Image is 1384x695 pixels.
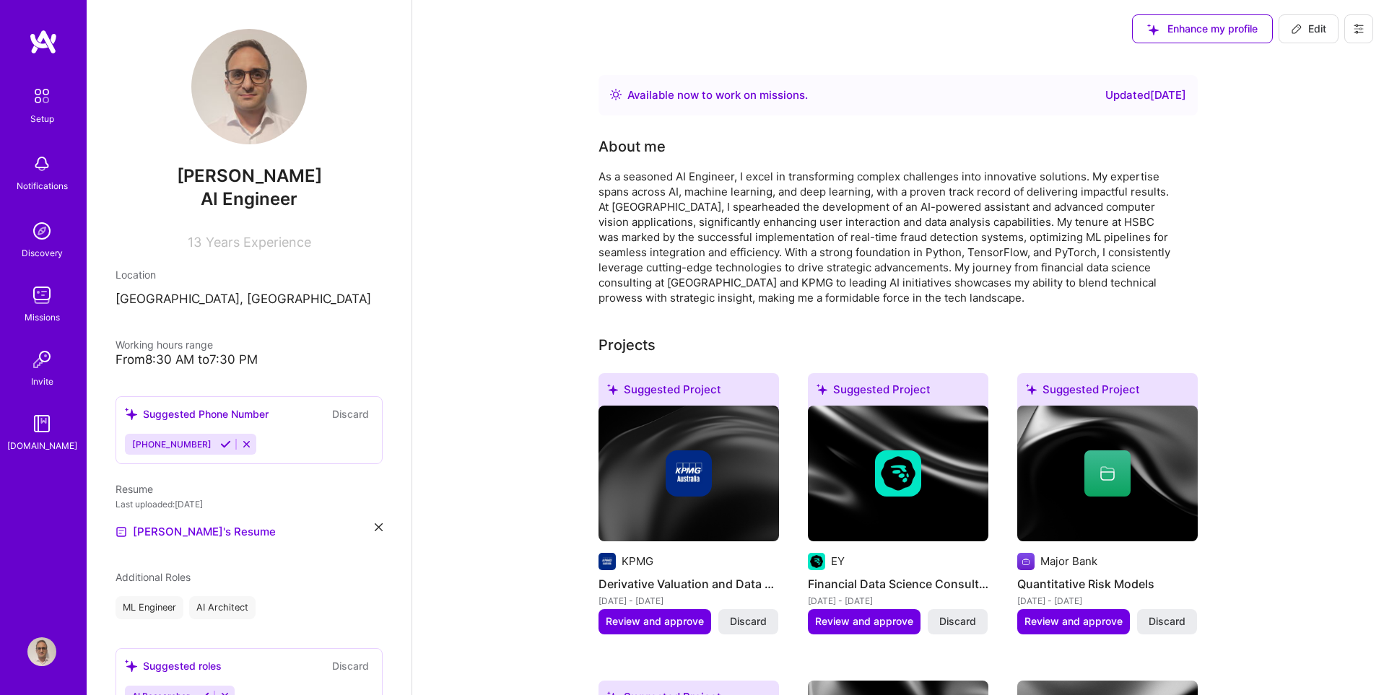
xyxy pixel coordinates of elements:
[22,245,63,261] div: Discovery
[116,338,213,351] span: Working hours range
[730,614,767,629] span: Discard
[1024,614,1123,629] span: Review and approve
[206,235,311,250] span: Years Experience
[328,406,373,422] button: Discard
[116,571,191,583] span: Additional Roles
[808,406,988,541] img: cover
[831,554,845,569] div: EY
[1137,609,1197,634] button: Discard
[116,165,383,187] span: [PERSON_NAME]
[1105,87,1186,104] div: Updated [DATE]
[30,111,54,126] div: Setup
[808,373,988,411] div: Suggested Project
[27,217,56,245] img: discovery
[928,609,988,634] button: Discard
[815,614,913,629] span: Review and approve
[875,450,921,497] img: Company logo
[817,384,827,395] i: icon SuggestedTeams
[375,523,383,531] i: icon Close
[1017,373,1198,411] div: Suggested Project
[599,553,616,570] img: Company logo
[808,593,988,608] div: [DATE] - [DATE]
[599,574,779,593] h4: Derivative Valuation and Data Warehousing
[1017,574,1198,593] h4: Quantitative Risk Models
[31,374,53,389] div: Invite
[1040,554,1097,569] div: Major Bank
[125,660,137,672] i: icon SuggestedTeams
[27,345,56,374] img: Invite
[599,169,1176,305] div: As a seasoned AI Engineer, I excel in transforming complex challenges into innovative solutions. ...
[718,609,778,634] button: Discard
[666,450,712,497] img: Company logo
[1017,553,1035,570] img: Company logo
[606,614,704,629] span: Review and approve
[627,87,808,104] div: Available now to work on missions .
[24,637,60,666] a: User Avatar
[808,574,988,593] h4: Financial Data Science Consulting
[610,89,622,100] img: Availability
[622,554,653,569] div: KPMG
[599,136,666,157] div: About me
[808,609,921,634] button: Review and approve
[599,334,656,356] div: Projects
[116,483,153,495] span: Resume
[1147,24,1159,35] i: icon SuggestedTeams
[599,609,711,634] button: Review and approve
[241,439,252,450] i: Reject
[25,310,60,325] div: Missions
[189,596,256,619] div: AI Architect
[1017,593,1198,608] div: [DATE] - [DATE]
[29,29,58,55] img: logo
[607,384,618,395] i: icon SuggestedTeams
[328,657,373,674] button: Discard
[220,439,231,450] i: Accept
[116,497,383,512] div: Last uploaded: [DATE]
[116,596,183,619] div: ML Engineer
[599,406,779,541] img: cover
[116,267,383,282] div: Location
[939,614,976,629] span: Discard
[27,637,56,666] img: User Avatar
[116,291,383,308] p: [GEOGRAPHIC_DATA], [GEOGRAPHIC_DATA]
[116,352,383,367] div: From 8:30 AM to 7:30 PM
[1132,14,1273,43] button: Enhance my profile
[125,406,269,421] div: Suggested Phone Number
[1017,609,1130,634] button: Review and approve
[191,29,307,144] img: User Avatar
[125,408,137,420] i: icon SuggestedTeams
[1017,406,1198,541] img: cover
[1291,22,1326,36] span: Edit
[27,81,57,111] img: setup
[27,409,56,438] img: guide book
[27,149,56,178] img: bell
[599,593,779,608] div: [DATE] - [DATE]
[1147,22,1258,36] span: Enhance my profile
[116,526,127,538] img: Resume
[1149,614,1185,629] span: Discard
[125,658,222,673] div: Suggested roles
[1026,384,1037,395] i: icon SuggestedTeams
[116,523,276,541] a: [PERSON_NAME]'s Resume
[201,188,297,209] span: AI Engineer
[599,373,779,411] div: Suggested Project
[17,178,68,193] div: Notifications
[808,553,825,570] img: Company logo
[188,235,201,250] span: 13
[1279,14,1339,43] button: Edit
[132,439,212,450] span: [PHONE_NUMBER]
[7,438,77,453] div: [DOMAIN_NAME]
[27,281,56,310] img: teamwork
